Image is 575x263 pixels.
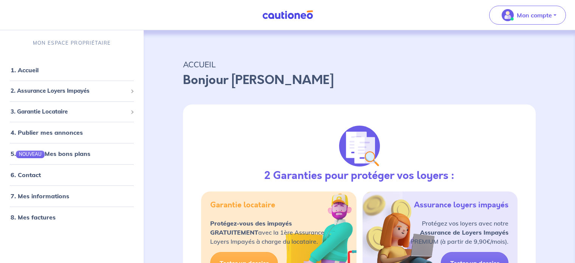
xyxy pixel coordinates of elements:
[517,11,552,20] p: Mon compte
[489,6,566,25] button: illu_account_valid_menu.svgMon compte
[183,58,536,71] p: ACCUEIL
[11,192,69,200] a: 7. Mes informations
[3,104,141,119] div: 3. Garantie Locataire
[11,171,41,179] a: 6. Contact
[11,213,56,221] a: 8. Mes factures
[11,129,83,136] a: 4. Publier mes annonces
[259,10,316,20] img: Cautioneo
[11,66,39,74] a: 1. Accueil
[11,107,127,116] span: 3. Garantie Locataire
[3,167,141,182] div: 6. Contact
[210,201,275,210] h5: Garantie locataire
[3,125,141,140] div: 4. Publier mes annonces
[3,62,141,78] div: 1. Accueil
[3,146,141,161] div: 5.NOUVEAUMes bons plans
[210,219,324,246] p: avec la 1ère Assurance Loyers Impayés à charge du locataire.
[3,188,141,204] div: 7. Mes informations
[411,219,508,246] p: Protégez vos loyers avec notre PREMIUM (à partir de 9,90€/mois).
[210,219,292,236] strong: Protégez-vous des impayés GRATUITEMENT
[33,39,111,47] p: MON ESPACE PROPRIÉTAIRE
[420,229,508,236] strong: Assurance de Loyers Impayés
[3,84,141,98] div: 2. Assurance Loyers Impayés
[11,150,90,157] a: 5.NOUVEAUMes bons plans
[264,170,454,182] h3: 2 Garanties pour protéger vos loyers :
[11,87,127,95] span: 2. Assurance Loyers Impayés
[502,9,514,21] img: illu_account_valid_menu.svg
[3,210,141,225] div: 8. Mes factures
[414,201,508,210] h5: Assurance loyers impayés
[339,126,380,167] img: justif-loupe
[183,71,536,89] p: Bonjour [PERSON_NAME]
